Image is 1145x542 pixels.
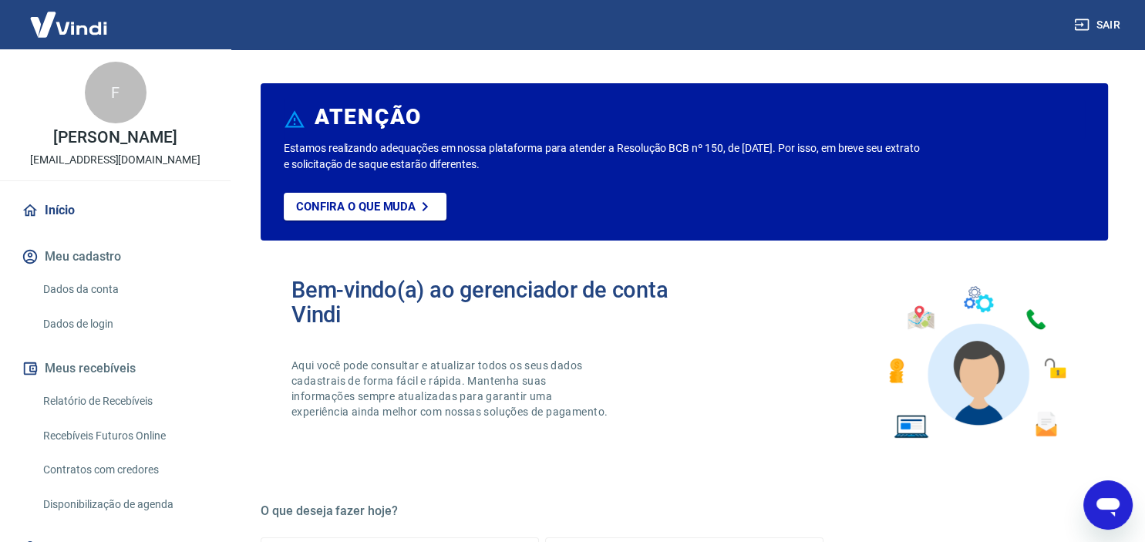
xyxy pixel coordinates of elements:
[37,385,212,417] a: Relatório de Recebíveis
[291,358,611,419] p: Aqui você pode consultar e atualizar todos os seus dados cadastrais de forma fácil e rápida. Mant...
[37,454,212,486] a: Contratos com credores
[30,152,200,168] p: [EMAIL_ADDRESS][DOMAIN_NAME]
[261,503,1108,519] h5: O que deseja fazer hoje?
[291,278,685,327] h2: Bem-vindo(a) ao gerenciador de conta Vindi
[85,62,146,123] div: F
[1083,480,1133,530] iframe: Botão para abrir a janela de mensagens
[37,489,212,520] a: Disponibilização de agenda
[19,240,212,274] button: Meu cadastro
[284,140,924,173] p: Estamos realizando adequações em nossa plataforma para atender a Resolução BCB nº 150, de [DATE]....
[53,130,177,146] p: [PERSON_NAME]
[37,274,212,305] a: Dados da conta
[1071,11,1126,39] button: Sair
[37,420,212,452] a: Recebíveis Futuros Online
[875,278,1077,448] img: Imagem de um avatar masculino com diversos icones exemplificando as funcionalidades do gerenciado...
[315,109,422,125] h6: ATENÇÃO
[19,1,119,48] img: Vindi
[296,200,416,214] p: Confira o que muda
[37,308,212,340] a: Dados de login
[284,193,446,221] a: Confira o que muda
[19,194,212,227] a: Início
[19,352,212,385] button: Meus recebíveis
